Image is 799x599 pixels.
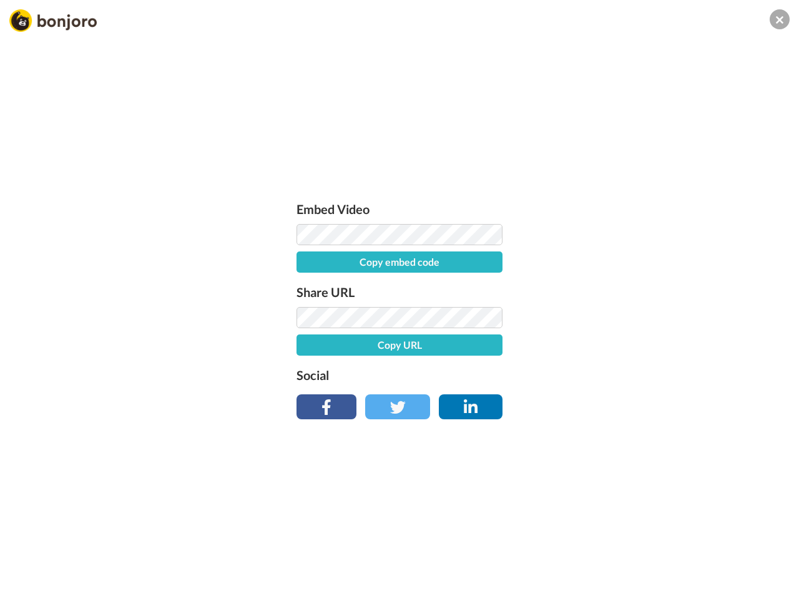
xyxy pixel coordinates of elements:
[297,199,502,219] label: Embed Video
[297,282,502,302] label: Share URL
[9,9,97,32] img: Bonjoro Logo
[297,334,502,356] button: Copy URL
[297,365,502,385] label: Social
[297,251,502,273] button: Copy embed code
